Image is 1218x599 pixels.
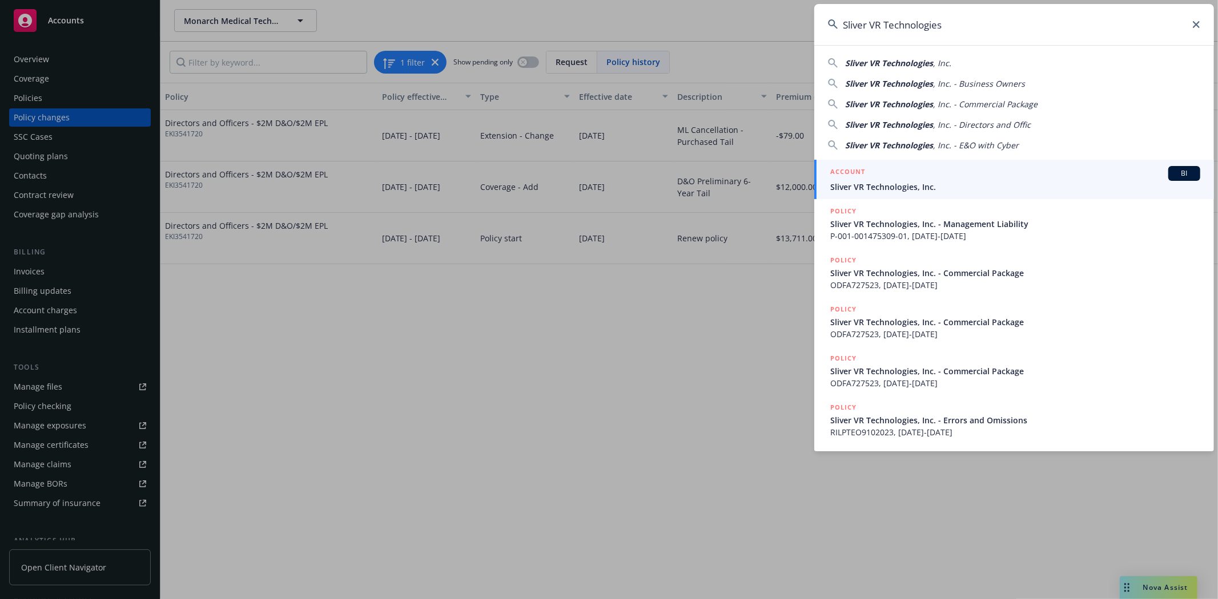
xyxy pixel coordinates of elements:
span: ODFA727523, [DATE]-[DATE] [830,279,1200,291]
span: Sliver VR Technologies [845,99,933,110]
span: , Inc. [933,58,951,68]
span: RILPTEO9102023, [DATE]-[DATE] [830,426,1200,438]
span: ODFA727523, [DATE]-[DATE] [830,328,1200,340]
span: Sliver VR Technologies, Inc. - Commercial Package [830,365,1200,377]
h5: POLICY [830,254,857,266]
span: Sliver VR Technologies [845,140,933,151]
span: , Inc. - Commercial Package [933,99,1038,110]
h5: POLICY [830,402,857,413]
a: POLICYSliver VR Technologies, Inc. - Commercial PackageODFA727523, [DATE]-[DATE] [814,248,1214,297]
span: Sliver VR Technologies [845,119,933,130]
span: Sliver VR Technologies, Inc. - Commercial Package [830,267,1200,279]
input: Search... [814,4,1214,45]
h5: POLICY [830,303,857,315]
span: ODFA727523, [DATE]-[DATE] [830,377,1200,389]
span: P-001-001475309-01, [DATE]-[DATE] [830,230,1200,242]
span: , Inc. - Directors and Offic [933,119,1031,130]
span: Sliver VR Technologies, Inc. - Commercial Package [830,316,1200,328]
span: Sliver VR Technologies [845,78,933,89]
a: POLICYSliver VR Technologies, Inc. - Commercial PackageODFA727523, [DATE]-[DATE] [814,346,1214,395]
a: POLICYSliver VR Technologies, Inc. - Commercial PackageODFA727523, [DATE]-[DATE] [814,297,1214,346]
a: POLICYSliver VR Technologies, Inc. - Management LiabilityP-001-001475309-01, [DATE]-[DATE] [814,199,1214,248]
span: , Inc. - E&O with Cyber [933,140,1019,151]
h5: POLICY [830,205,857,217]
span: Sliver VR Technologies, Inc. [830,181,1200,193]
h5: POLICY [830,353,857,364]
h5: ACCOUNT [830,166,865,180]
span: , Inc. - Business Owners [933,78,1025,89]
span: Sliver VR Technologies [845,58,933,68]
a: POLICYSliver VR Technologies, Inc. - Errors and OmissionsRILPTEO9102023, [DATE]-[DATE] [814,395,1214,444]
span: Sliver VR Technologies, Inc. - Management Liability [830,218,1200,230]
span: BI [1173,168,1196,179]
span: Sliver VR Technologies, Inc. - Errors and Omissions [830,414,1200,426]
a: ACCOUNTBISliver VR Technologies, Inc. [814,160,1214,199]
